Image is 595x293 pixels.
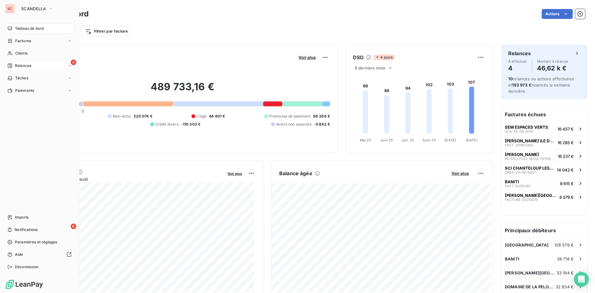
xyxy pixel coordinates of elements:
span: Tableau de bord [15,26,44,31]
span: Promesse de paiement [269,113,311,119]
button: Actions [542,9,573,19]
h6: Factures échues [501,107,587,122]
span: Montant à relancer [537,60,569,63]
span: DOMAINE DE LA PELOUSE [505,284,556,289]
button: SEM ESPACES VERTSSCA-25-06-001016 457 € [501,122,587,135]
button: [PERSON_NAME] ILE DE [GEOGRAPHIC_DATA]FACT. 2019/046216 285 € [501,135,587,149]
span: Paramètres et réglages [15,239,57,245]
span: [PERSON_NAME] ILE DE [GEOGRAPHIC_DATA] [505,138,555,143]
span: -110 303 € [181,122,201,127]
span: Clients [15,51,28,56]
h2: 489 733,16 € [35,81,330,99]
span: Déconnexion [15,264,39,270]
span: SCI CHANTELOUP LES VIGNES [505,166,554,171]
span: Avoirs non associés [276,122,311,127]
span: 16 285 € [558,140,574,145]
h6: Balance âgée [279,170,312,177]
tspan: Juil. 25 [402,138,414,142]
tspan: Juin 25 [380,138,393,142]
span: relances ou actions effectuées et relancés la semaine dernière. [508,76,574,94]
span: 46 801 € [209,113,225,119]
span: Voir plus [298,55,316,60]
tspan: Mai 25 [360,138,371,142]
span: 4 [71,60,76,65]
h6: Relances [508,50,531,57]
button: BANITIFACT 202103879 615 € [501,176,587,190]
span: 6 [71,224,76,229]
button: Filtrer par facture [81,26,132,36]
span: [GEOGRAPHIC_DATA] [505,242,549,247]
span: BANITI [505,256,519,261]
span: Chiffre d'affaires mensuel [35,176,223,182]
button: [PERSON_NAME][GEOGRAPHIC_DATA]FACTURE 202104798 079 € [501,190,587,204]
span: 128 579 € [554,242,574,247]
img: Logo LeanPay [5,279,43,289]
h4: 4 [508,63,527,73]
span: RG 5% LYCEE JACQ. FEYDER - DGD [505,157,555,161]
span: 98 366 € [313,113,330,119]
span: Voir plus [227,171,242,176]
span: Paiements [15,88,34,93]
span: 16 457 € [558,127,574,131]
span: FACT. 2019/0462 [505,143,533,147]
button: SCI CHANTELOUP LES VIGNESCREA-23-08-000714 042 € [501,163,587,176]
h6: DSO [353,54,364,61]
span: 10 [508,76,513,81]
span: 8 079 € [559,195,574,200]
h4: 46,62 k € [537,63,569,73]
span: Non-échu [113,113,131,119]
span: À effectuer [508,60,527,63]
a: Aide [5,250,74,260]
span: [PERSON_NAME][GEOGRAPHIC_DATA] [505,193,557,198]
span: Imports [15,215,29,220]
span: Crédit divers [155,122,178,127]
span: Notifications [15,227,37,233]
span: SCA-25-06-0010 [505,130,533,133]
span: -5 842 € [314,122,330,127]
button: Voir plus [450,171,471,176]
div: Open Intercom Messenger [574,272,589,287]
span: Factures [15,38,31,44]
span: 0 [82,109,84,113]
tspan: [DATE] [466,138,478,142]
tspan: [DATE] [444,138,456,142]
span: 16 237 € [558,154,574,159]
span: 4 jours [373,55,394,60]
span: Voir plus [452,171,469,176]
h6: Principaux débiteurs [501,223,587,238]
span: 32 634 € [556,284,574,289]
span: Relances [15,63,31,69]
span: 220 074 € [134,113,152,119]
tspan: Août 25 [422,138,436,142]
span: BANITI [505,179,519,184]
span: SCANDELLA [21,6,46,11]
button: Voir plus [297,55,318,60]
span: FACTURE 20210479 [505,198,538,202]
span: 33 194 € [557,270,574,275]
span: CREA-23-08-0007 [505,171,536,174]
div: SC [5,4,15,14]
span: SEM ESPACES VERTS [505,125,548,130]
span: [PERSON_NAME] [505,152,539,157]
span: 192 973 € [512,82,531,87]
span: 14 042 € [557,167,574,172]
button: [PERSON_NAME]RG 5% LYCEE JACQ. FEYDER - DGD16 237 € [501,149,587,163]
span: Tâches [15,75,28,81]
span: 6 derniers mois [355,65,385,70]
span: 9 615 € [560,181,574,186]
span: Litige [196,113,206,119]
span: FACT 20210387 [505,184,531,188]
button: Voir plus [226,171,244,176]
span: [PERSON_NAME][GEOGRAPHIC_DATA] [505,270,557,275]
span: 38 718 € [557,256,574,261]
span: Aide [15,252,23,257]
